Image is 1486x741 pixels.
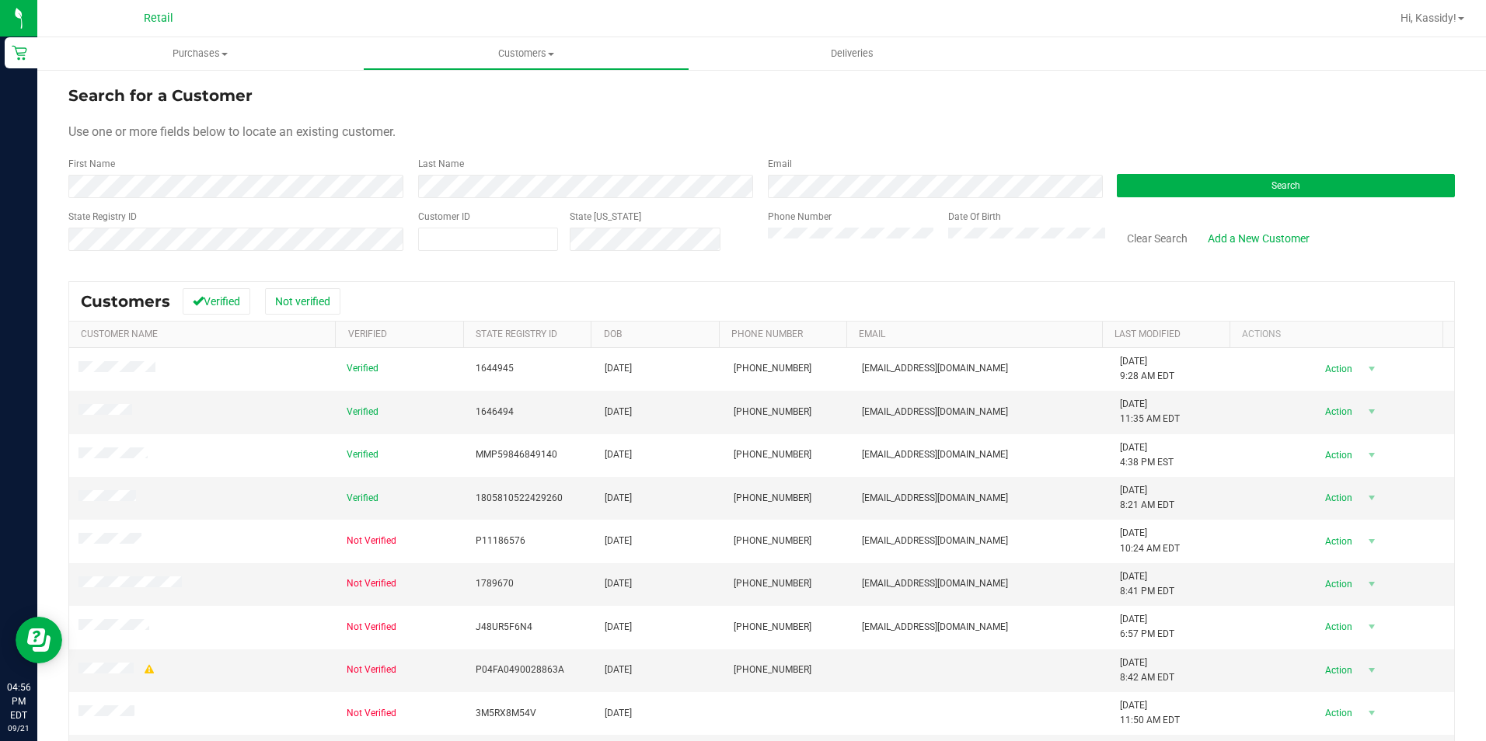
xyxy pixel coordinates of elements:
button: Clear Search [1117,225,1198,252]
span: [PHONE_NUMBER] [734,447,811,462]
span: [EMAIL_ADDRESS][DOMAIN_NAME] [862,491,1008,506]
span: [DATE] 8:21 AM EDT [1120,483,1174,513]
a: Purchases [37,37,363,70]
span: 1789670 [476,576,514,591]
span: P11186576 [476,534,525,548]
span: [EMAIL_ADDRESS][DOMAIN_NAME] [862,576,1008,591]
span: [EMAIL_ADDRESS][DOMAIN_NAME] [862,405,1008,419]
span: Not Verified [347,576,396,591]
a: Verified [348,329,387,339]
span: Customers [364,47,688,61]
span: [DATE] [605,361,632,376]
span: select [1362,531,1382,552]
span: [EMAIL_ADDRESS][DOMAIN_NAME] [862,534,1008,548]
a: Customers [363,37,689,70]
span: Action [1312,531,1362,552]
span: [DATE] 4:38 PM EST [1120,440,1174,470]
span: J48UR5F6N4 [476,620,532,635]
a: Deliveries [689,37,1015,70]
span: Not Verified [347,663,396,677]
span: 1646494 [476,405,514,419]
span: [DATE] [605,620,632,635]
p: 04:56 PM EDT [7,680,30,722]
span: Action [1312,487,1362,509]
a: Email [859,329,885,339]
span: [PHONE_NUMBER] [734,534,811,548]
span: [EMAIL_ADDRESS][DOMAIN_NAME] [862,361,1008,376]
span: [DATE] [605,534,632,548]
iframe: Resource center [16,617,62,663]
span: [PHONE_NUMBER] [734,620,811,635]
span: [DATE] [605,663,632,677]
span: select [1362,702,1382,724]
span: Deliveries [810,47,895,61]
button: Verified [183,288,250,315]
span: select [1362,358,1382,380]
span: Purchases [37,47,363,61]
span: [DATE] [605,447,632,462]
span: Not Verified [347,706,396,721]
span: [EMAIL_ADDRESS][DOMAIN_NAME] [862,447,1008,462]
span: Customers [81,292,170,311]
span: Action [1312,573,1362,595]
div: Actions [1242,329,1436,339]
a: Last Modified [1114,329,1181,339]
div: Warning - Level 1 [142,663,156,677]
label: Phone Number [768,210,832,224]
span: Hi, Kassidy! [1401,12,1456,24]
inline-svg: Retail [12,45,27,61]
label: Date Of Birth [948,210,1001,224]
span: [DATE] 11:35 AM EDT [1120,397,1180,426]
span: select [1362,487,1382,509]
span: Use one or more fields below to locate an existing customer. [68,124,396,139]
span: [DATE] 10:24 AM EDT [1120,526,1180,555]
label: Email [768,157,792,171]
span: Verified [347,447,378,462]
label: State [US_STATE] [570,210,641,224]
span: [DATE] [605,706,632,721]
span: select [1362,444,1382,466]
span: [DATE] 8:42 AM EDT [1120,656,1174,685]
span: Not Verified [347,534,396,548]
span: Verified [347,361,378,376]
label: State Registry ID [68,210,137,224]
span: select [1362,401,1382,423]
span: Retail [144,12,173,25]
span: Action [1312,444,1362,466]
p: 09/21 [7,722,30,734]
span: [DATE] 9:28 AM EDT [1120,354,1174,384]
label: Customer ID [418,210,470,224]
span: [PHONE_NUMBER] [734,361,811,376]
a: DOB [604,329,622,339]
span: Action [1312,358,1362,380]
span: [DATE] 6:57 PM EDT [1120,612,1174,642]
span: Not Verified [347,620,396,635]
span: Action [1312,616,1362,638]
button: Search [1117,174,1455,197]
span: [PHONE_NUMBER] [734,663,811,677]
span: [DATE] 8:41 PM EDT [1120,569,1174,599]
span: Verified [347,491,378,506]
a: Phone Number [731,329,803,339]
span: [PHONE_NUMBER] [734,491,811,506]
label: Last Name [418,157,464,171]
span: [PHONE_NUMBER] [734,576,811,591]
span: Verified [347,405,378,419]
span: select [1362,573,1382,595]
span: select [1362,659,1382,681]
span: [DATE] 11:50 AM EDT [1120,698,1180,728]
label: First Name [68,157,115,171]
span: Action [1312,702,1362,724]
span: [DATE] [605,491,632,506]
span: 3M5RX8M54V [476,706,536,721]
span: 1644945 [476,361,514,376]
span: 1805810522429260 [476,491,563,506]
a: Add a New Customer [1198,225,1320,252]
span: Action [1312,401,1362,423]
span: MMP59846849140 [476,447,557,462]
span: [EMAIL_ADDRESS][DOMAIN_NAME] [862,620,1008,635]
span: P04FA0490028863A [476,663,564,677]
span: Action [1312,659,1362,681]
span: [DATE] [605,576,632,591]
a: State Registry Id [476,329,557,339]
